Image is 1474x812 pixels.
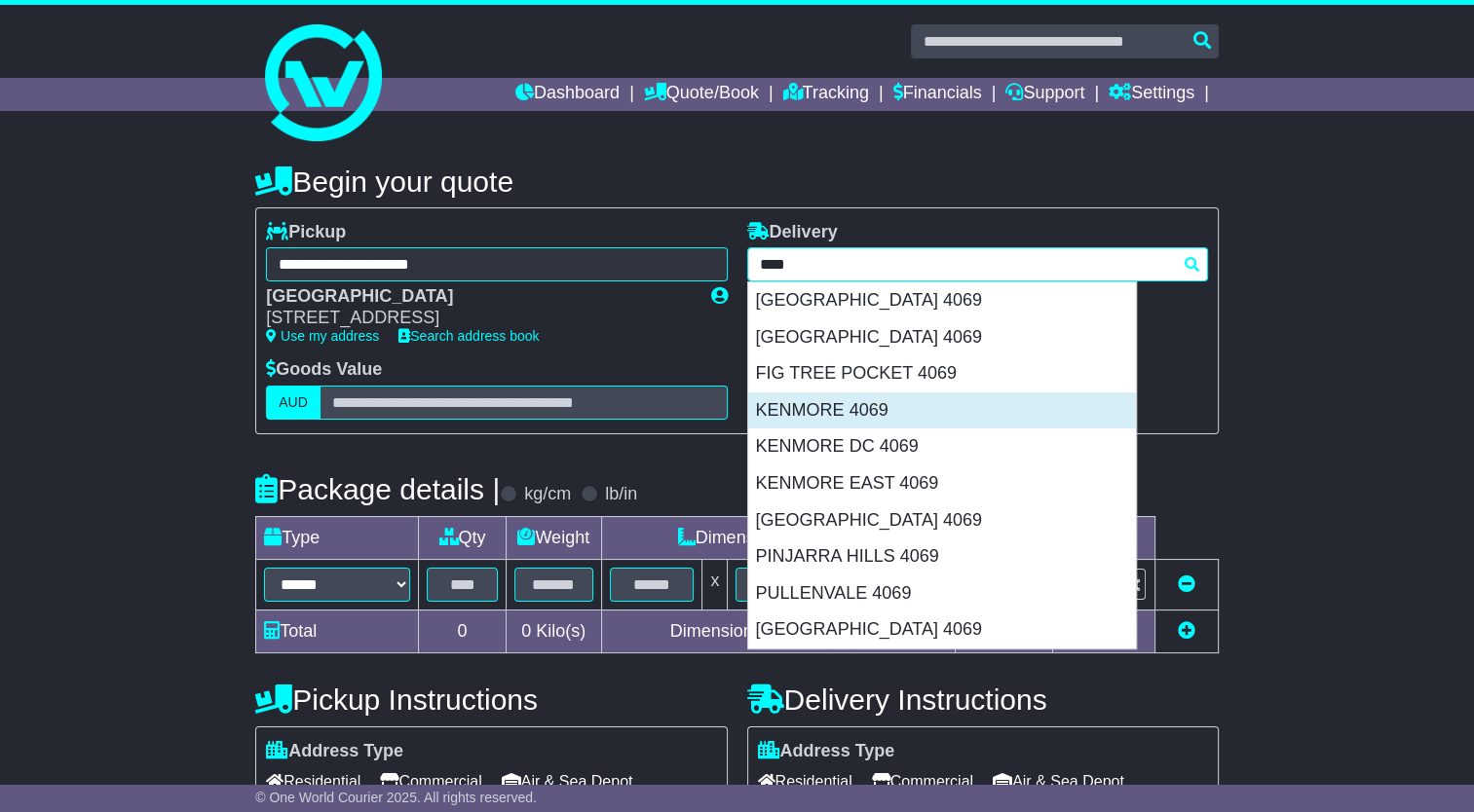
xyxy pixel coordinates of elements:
[747,247,1208,281] typeahead: Please provide city
[748,392,1136,429] div: KENMORE 4069
[605,484,637,505] label: lb/in
[783,78,869,111] a: Tracking
[266,386,321,420] label: AUD
[748,319,1136,356] div: [GEOGRAPHIC_DATA] 4069
[748,538,1136,575] div: PINJARRA HILLS 4069
[398,328,539,344] a: Search address book
[748,428,1136,465] div: KENMORE DC 4069
[1005,78,1084,111] a: Support
[266,766,360,796] span: Residential
[644,78,759,111] a: Quote/Book
[758,766,852,796] span: Residential
[748,611,1136,648] div: [GEOGRAPHIC_DATA] 4069
[266,222,346,243] label: Pickup
[748,355,1136,392] div: FIG TREE POCKET 4069
[255,683,727,716] h4: Pickup Instructions
[524,484,571,505] label: kg/cm
[256,609,419,652] td: Total
[255,790,537,805] span: © One World Courier 2025. All rights reserved.
[893,78,982,111] a: Financials
[380,766,481,796] span: Commercial
[506,609,601,652] td: Kilo(s)
[506,516,601,559] td: Weight
[702,559,728,609] td: x
[521,621,531,641] span: 0
[1178,574,1195,594] a: Remove this item
[255,473,500,505] h4: Package details |
[515,78,620,111] a: Dashboard
[256,516,419,559] td: Type
[266,359,382,381] label: Goods Value
[1178,621,1195,641] a: Add new item
[419,609,507,652] td: 0
[747,222,838,243] label: Delivery
[419,516,507,559] td: Qty
[255,166,1219,198] h4: Begin your quote
[601,516,955,559] td: Dimensions (L x W x H)
[748,465,1136,502] div: KENMORE EAST 4069
[747,683,1219,716] h4: Delivery Instructions
[993,766,1124,796] span: Air & Sea Depot
[502,766,633,796] span: Air & Sea Depot
[266,308,691,329] div: [STREET_ADDRESS]
[872,766,973,796] span: Commercial
[1109,78,1194,111] a: Settings
[266,286,691,308] div: [GEOGRAPHIC_DATA]
[266,328,379,344] a: Use my address
[748,502,1136,539] div: [GEOGRAPHIC_DATA] 4069
[601,609,955,652] td: Dimensions in Centimetre(s)
[748,575,1136,612] div: PULLENVALE 4069
[758,741,895,762] label: Address Type
[748,282,1136,319] div: [GEOGRAPHIC_DATA] 4069
[266,741,403,762] label: Address Type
